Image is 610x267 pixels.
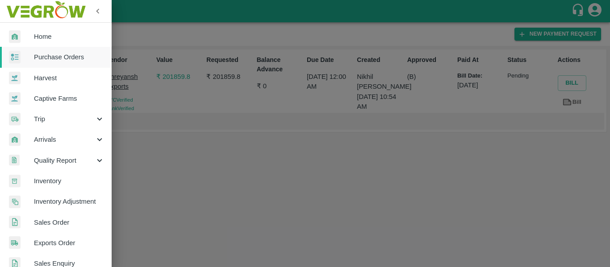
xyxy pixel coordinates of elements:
[9,113,21,126] img: delivery
[34,135,95,144] span: Arrivals
[34,94,104,103] span: Captive Farms
[34,156,95,165] span: Quality Report
[9,30,21,43] img: whArrival
[9,175,21,188] img: whInventory
[34,73,104,83] span: Harvest
[34,114,95,124] span: Trip
[9,216,21,229] img: sales
[34,52,104,62] span: Purchase Orders
[34,218,104,227] span: Sales Order
[9,92,21,105] img: harvest
[9,195,21,208] img: inventory
[34,197,104,206] span: Inventory Adjustment
[34,238,104,248] span: Exports Order
[9,133,21,146] img: whArrival
[9,71,21,85] img: harvest
[34,176,104,186] span: Inventory
[34,32,104,41] span: Home
[9,51,21,64] img: reciept
[9,155,20,166] img: qualityReport
[9,236,21,249] img: shipments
